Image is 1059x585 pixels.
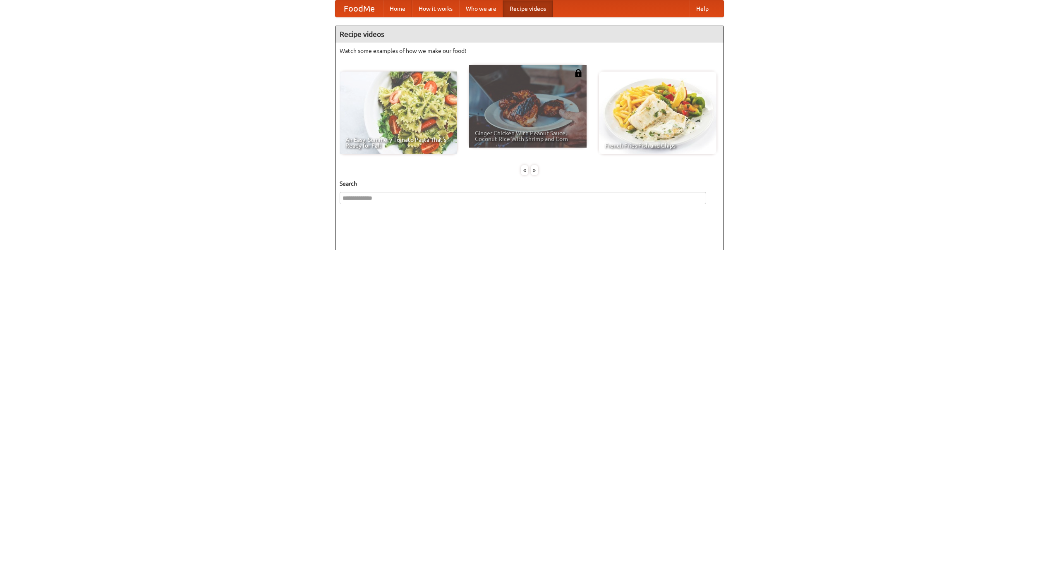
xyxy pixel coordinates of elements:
[531,165,538,175] div: »
[335,26,724,43] h4: Recipe videos
[599,72,716,154] a: French Fries Fish and Chips
[340,72,457,154] a: An Easy, Summery Tomato Pasta That's Ready for Fall
[503,0,553,17] a: Recipe videos
[383,0,412,17] a: Home
[340,179,719,188] h5: Search
[412,0,459,17] a: How it works
[574,69,582,77] img: 483408.png
[521,165,528,175] div: «
[345,137,451,148] span: An Easy, Summery Tomato Pasta That's Ready for Fall
[605,143,711,148] span: French Fries Fish and Chips
[459,0,503,17] a: Who we are
[340,47,719,55] p: Watch some examples of how we make our food!
[690,0,715,17] a: Help
[335,0,383,17] a: FoodMe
